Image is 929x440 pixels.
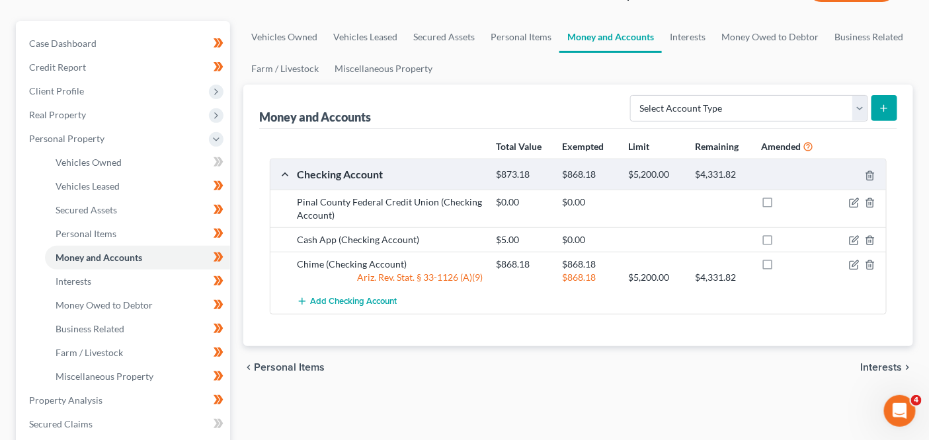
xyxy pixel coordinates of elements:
strong: Limit [629,141,650,152]
span: Secured Assets [56,204,117,215]
div: Chime (Checking Account) [290,258,489,271]
a: Miscellaneous Property [45,365,230,388]
a: Vehicles Owned [243,21,325,53]
a: Miscellaneous Property [327,53,440,85]
div: Cash App (Checking Account) [290,233,489,246]
span: Personal Items [56,228,116,239]
button: Add Checking Account [297,289,397,314]
a: Vehicles Owned [45,151,230,174]
a: Secured Assets [45,198,230,222]
a: Credit Report [19,55,230,79]
a: Money and Accounts [559,21,662,53]
a: Interests [45,270,230,293]
strong: Amended [762,141,801,152]
span: Property Analysis [29,394,102,406]
a: Secured Claims [19,412,230,436]
button: chevron_left Personal Items [243,362,325,373]
div: $868.18 [555,271,622,284]
span: 4 [911,395,922,406]
span: Secured Claims [29,418,93,429]
div: $868.18 [555,258,622,271]
span: Interests [861,362,903,373]
a: Farm / Livestock [243,53,327,85]
span: Case Dashboard [29,38,97,49]
span: Vehicles Owned [56,157,122,168]
span: Business Related [56,323,124,334]
div: $0.00 [555,196,622,209]
div: $5,200.00 [622,168,688,181]
a: Interests [662,21,713,53]
a: Money Owed to Debtor [45,293,230,317]
div: $5,200.00 [622,271,688,284]
a: Business Related [827,21,911,53]
span: Client Profile [29,85,84,96]
strong: Exempted [562,141,604,152]
a: Business Related [45,317,230,341]
span: Vehicles Leased [56,180,120,192]
span: Money and Accounts [56,252,142,263]
div: $0.00 [489,196,555,209]
strong: Total Value [496,141,542,152]
div: Ariz. Rev. Stat. § 33-1126 (A)(9) [290,271,489,284]
div: Pinal County Federal Credit Union (Checking Account) [290,196,489,222]
div: $4,331.82 [688,271,754,284]
span: Interests [56,275,91,287]
div: Money and Accounts [259,109,371,125]
span: Farm / Livestock [56,347,123,358]
a: Secured Assets [405,21,483,53]
div: $4,331.82 [688,168,754,181]
div: $868.18 [555,168,622,181]
span: Personal Property [29,133,104,144]
a: Farm / Livestock [45,341,230,365]
a: Case Dashboard [19,32,230,55]
a: Personal Items [483,21,559,53]
strong: Remaining [695,141,739,152]
i: chevron_left [243,362,254,373]
div: Checking Account [290,167,489,181]
a: Money and Accounts [45,246,230,270]
iframe: Intercom live chat [884,395,916,427]
div: $5.00 [489,233,555,246]
div: $868.18 [489,258,555,271]
span: Credit Report [29,61,86,73]
span: Money Owed to Debtor [56,299,153,311]
div: $873.18 [489,168,555,181]
a: Vehicles Leased [325,21,405,53]
a: Property Analysis [19,388,230,412]
button: Interests chevron_right [861,362,913,373]
div: $0.00 [555,233,622,246]
a: Vehicles Leased [45,174,230,198]
span: Personal Items [254,362,325,373]
a: Personal Items [45,222,230,246]
span: Miscellaneous Property [56,371,153,382]
span: Real Property [29,109,86,120]
a: Money Owed to Debtor [713,21,827,53]
i: chevron_right [903,362,913,373]
span: Add Checking Account [310,297,397,307]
